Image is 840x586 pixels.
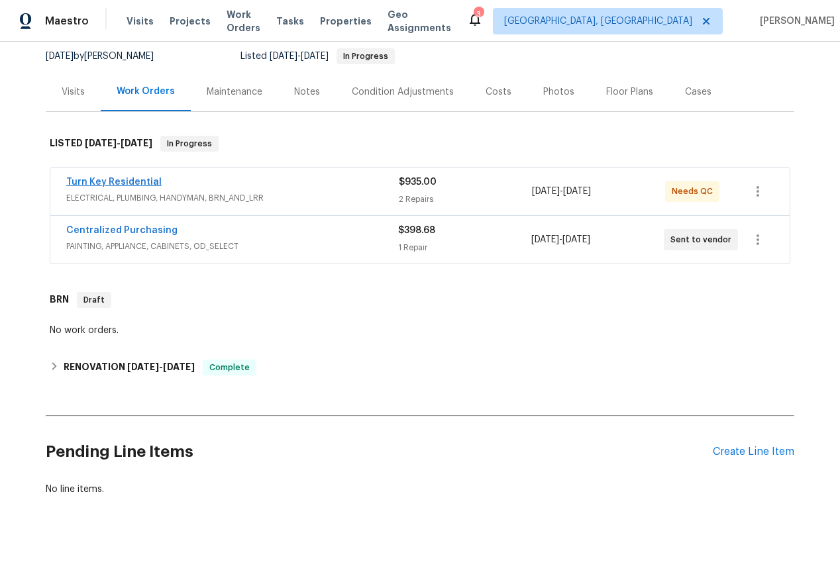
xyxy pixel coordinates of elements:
span: [PERSON_NAME] [755,15,835,28]
h2: Pending Line Items [46,421,713,483]
span: PAINTING, APPLIANCE, CABINETS, OD_SELECT [66,240,398,253]
div: 2 Repairs [399,193,532,206]
div: Condition Adjustments [352,85,454,99]
span: Maestro [45,15,89,28]
span: In Progress [338,52,394,60]
div: Maintenance [207,85,262,99]
div: Floor Plans [606,85,653,99]
span: In Progress [162,137,217,150]
span: Sent to vendor [670,233,737,246]
span: [DATE] [121,138,152,148]
span: ELECTRICAL, PLUMBING, HANDYMAN, BRN_AND_LRR [66,191,399,205]
span: $398.68 [398,226,435,235]
div: BRN Draft [46,279,794,321]
a: Centralized Purchasing [66,226,178,235]
div: Cases [685,85,711,99]
span: [DATE] [270,52,297,61]
div: Create Line Item [713,446,794,458]
span: - [85,138,152,148]
span: - [127,362,195,371]
div: 1 Repair [398,241,531,254]
span: - [532,185,591,198]
a: Turn Key Residential [66,177,162,187]
span: [DATE] [85,138,117,148]
span: [DATE] [562,235,590,244]
div: No work orders. [50,324,790,337]
div: Costs [486,85,511,99]
span: [DATE] [531,235,559,244]
span: [DATE] [163,362,195,371]
span: Needs QC [672,185,718,198]
span: [DATE] [127,362,159,371]
span: - [270,52,329,61]
span: Geo Assignments [388,8,451,34]
h6: LISTED [50,136,152,152]
div: Work Orders [117,85,175,98]
span: Work Orders [227,8,260,34]
span: Draft [78,293,110,307]
div: LISTED [DATE]-[DATE]In Progress [46,122,794,165]
span: - [531,233,590,246]
div: Notes [294,85,320,99]
span: Projects [170,15,211,28]
span: [DATE] [46,52,74,61]
div: Visits [62,85,85,99]
span: [GEOGRAPHIC_DATA], [GEOGRAPHIC_DATA] [504,15,692,28]
span: [DATE] [532,187,560,196]
span: Visits [127,15,154,28]
span: Listed [240,52,395,61]
span: [DATE] [563,187,591,196]
div: by [PERSON_NAME] [46,48,170,64]
span: Tasks [276,17,304,26]
div: 3 [474,8,483,21]
span: Complete [204,361,255,374]
div: RENOVATION [DATE]-[DATE]Complete [46,352,794,383]
div: No line items. [46,483,794,496]
span: [DATE] [301,52,329,61]
h6: BRN [50,292,69,308]
h6: RENOVATION [64,360,195,375]
span: $935.00 [399,177,437,187]
span: Properties [320,15,372,28]
div: Photos [543,85,574,99]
